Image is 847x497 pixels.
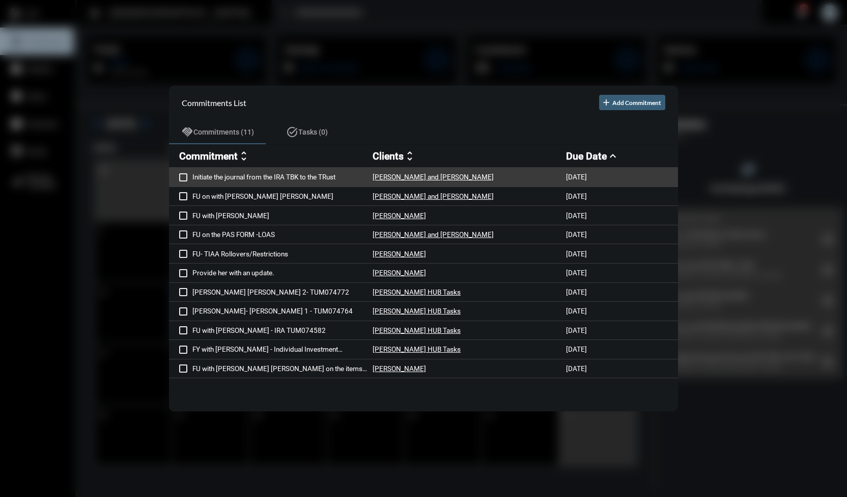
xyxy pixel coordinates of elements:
p: [PERSON_NAME] and [PERSON_NAME] [373,192,494,200]
p: [PERSON_NAME] [PERSON_NAME] 2- TUM074772 [192,288,373,296]
h2: Commitment [179,150,238,162]
p: [DATE] [566,230,587,239]
mat-icon: handshake [181,126,193,138]
h2: Clients [373,150,404,162]
p: FU with [PERSON_NAME] [192,212,373,220]
p: FU on with [PERSON_NAME] [PERSON_NAME] [192,192,373,200]
span: Tasks (0) [298,128,328,136]
p: [DATE] [566,192,587,200]
p: [PERSON_NAME] HUB Tasks [373,288,461,296]
p: [PERSON_NAME] [373,250,426,258]
p: [PERSON_NAME] [373,269,426,277]
p: [DATE] [566,173,587,181]
p: [DATE] [566,212,587,220]
mat-icon: unfold_more [404,150,416,162]
p: [DATE] [566,345,587,353]
p: [DATE] [566,269,587,277]
p: FY with [PERSON_NAME] - Individual Investment TUM074640 [192,345,373,353]
p: [PERSON_NAME] [373,364,426,373]
h2: Due Date [566,150,607,162]
h2: Commitments List [182,98,246,108]
p: FU on the PAS FORM -LOAS [192,230,373,239]
p: [DATE] [566,250,587,258]
button: Add Commitment [599,95,665,110]
p: [DATE] [566,288,587,296]
p: [PERSON_NAME] and [PERSON_NAME] [373,173,494,181]
span: Commitments (11) [193,128,254,136]
p: [DATE] [566,364,587,373]
p: [PERSON_NAME]- [PERSON_NAME] 1 - TUM074764 [192,307,373,315]
p: [PERSON_NAME] HUB Tasks [373,307,461,315]
p: [DATE] [566,307,587,315]
p: [PERSON_NAME] HUB Tasks [373,326,461,334]
p: FU with [PERSON_NAME] - IRA TUM074582 [192,326,373,334]
mat-icon: expand_less [607,150,619,162]
mat-icon: add [601,97,611,108]
mat-icon: unfold_more [238,150,250,162]
p: Provide her with an update. [192,269,373,277]
p: [DATE] [566,326,587,334]
p: [PERSON_NAME] and [PERSON_NAME] [373,230,494,239]
p: FU- TIAA Rollovers/Restrictions [192,250,373,258]
mat-icon: task_alt [286,126,298,138]
p: [PERSON_NAME] HUB Tasks [373,345,461,353]
p: Initiate the journal from the IRA TBK to the TRust [192,173,373,181]
p: FU with [PERSON_NAME] [PERSON_NAME] on the items sent [192,364,373,373]
p: [PERSON_NAME] [373,212,426,220]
